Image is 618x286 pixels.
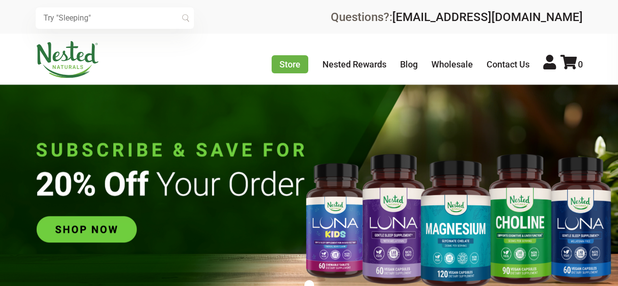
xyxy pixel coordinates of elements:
[392,10,583,24] a: [EMAIL_ADDRESS][DOMAIN_NAME]
[431,59,473,69] a: Wholesale
[272,55,308,73] a: Store
[578,59,583,69] span: 0
[400,59,418,69] a: Blog
[36,7,194,29] input: Try "Sleeping"
[36,41,99,78] img: Nested Naturals
[322,59,386,69] a: Nested Rewards
[331,11,583,23] div: Questions?:
[560,59,583,69] a: 0
[487,59,530,69] a: Contact Us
